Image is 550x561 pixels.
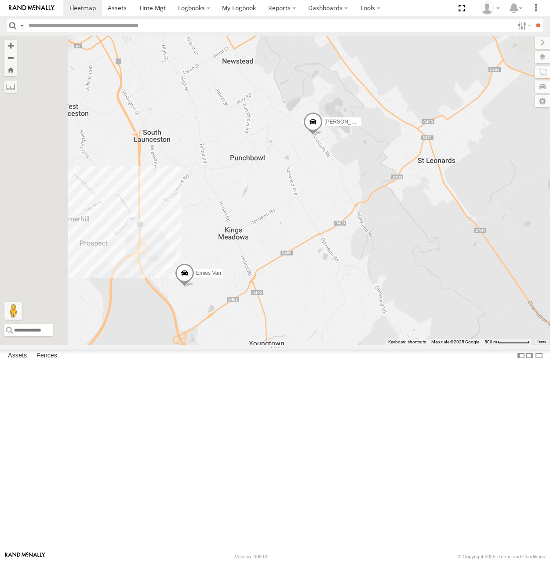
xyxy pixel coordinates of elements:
span: Map data ©2025 Google [431,339,479,344]
span: Emies Van [196,270,221,276]
img: rand-logo.svg [9,5,55,11]
a: Terms (opens in new tab) [537,340,546,343]
button: Zoom Home [4,64,17,76]
label: Dock Summary Table to the Left [517,350,525,362]
label: Map Settings [535,95,550,107]
a: Terms and Conditions [499,554,545,559]
a: Visit our Website [5,552,45,561]
button: Map Scale: 500 m per 70 pixels [482,339,532,345]
label: Search Query [18,19,25,32]
button: Zoom out [4,52,17,64]
span: [PERSON_NAME] [324,119,368,125]
button: Zoom in [4,40,17,52]
label: Fences [32,350,62,362]
button: Keyboard shortcuts [388,339,426,345]
label: Hide Summary Table [535,350,543,362]
div: Simon Lionetti [477,1,503,15]
label: Search Filter Options [514,19,533,32]
div: © Copyright 2025 - [458,554,545,559]
span: 500 m [484,339,497,344]
label: Assets [4,350,31,362]
div: Version: 306.00 [235,554,268,559]
label: Dock Summary Table to the Right [525,350,534,362]
label: Measure [4,80,17,93]
button: Drag Pegman onto the map to open Street View [4,302,22,320]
